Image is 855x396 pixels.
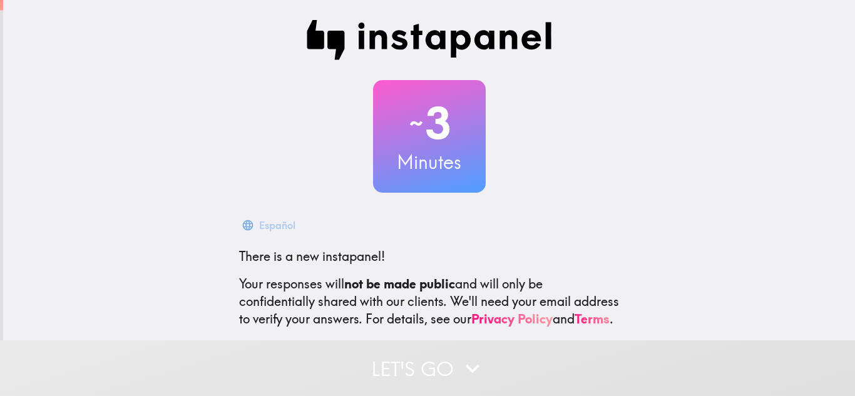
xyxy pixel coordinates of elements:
img: Instapanel [307,20,552,60]
span: There is a new instapanel! [239,248,385,264]
a: Privacy Policy [471,311,553,327]
button: Español [239,213,300,238]
p: This invite is exclusively for you, please do not share it. Complete it soon because spots are li... [239,338,620,373]
a: Terms [575,311,610,327]
h2: 3 [373,98,486,149]
span: ~ [407,104,425,142]
p: Your responses will and will only be confidentially shared with our clients. We'll need your emai... [239,275,620,328]
b: not be made public [344,276,455,292]
div: Español [259,216,295,234]
h3: Minutes [373,149,486,175]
